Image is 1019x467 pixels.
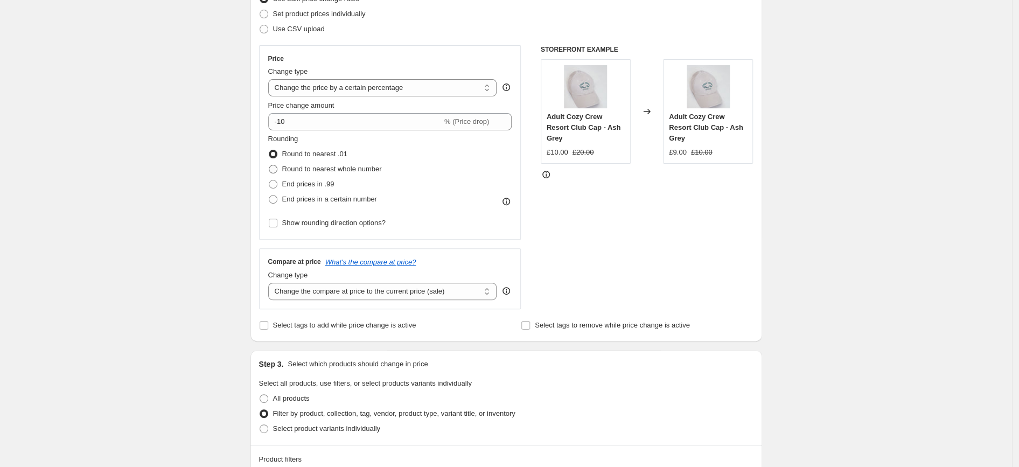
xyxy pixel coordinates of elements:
h6: STOREFRONT EXAMPLE [541,45,753,54]
span: Select product variants individually [273,424,380,433]
span: £10.00 [547,148,568,156]
span: £10.00 [691,148,713,156]
span: Select tags to add while price change is active [273,321,416,329]
span: Adult Cozy Crew Resort Club Cap - Ash Grey [547,113,620,142]
div: Product filters [259,454,753,465]
div: help [501,285,512,296]
span: Round to nearest .01 [282,150,347,158]
div: help [501,82,512,93]
span: Filter by product, collection, tag, vendor, product type, variant title, or inventory [273,409,515,417]
span: Rounding [268,135,298,143]
span: End prices in .99 [282,180,334,188]
input: -15 [268,113,442,130]
span: Show rounding direction options? [282,219,386,227]
h3: Price [268,54,284,63]
span: Select all products, use filters, or select products variants individually [259,379,472,387]
span: Change type [268,271,308,279]
p: Select which products should change in price [288,359,428,370]
img: IMG_7805_jpg_5138aa70-b681-4f59-91eb-1c9d281fb3ea_80x.jpg [687,65,730,108]
span: All products [273,394,310,402]
span: End prices in a certain number [282,195,377,203]
h2: Step 3. [259,359,284,370]
span: % (Price drop) [444,117,489,126]
span: Select tags to remove while price change is active [535,321,690,329]
span: Change type [268,67,308,75]
img: IMG_7805_jpg_5138aa70-b681-4f59-91eb-1c9d281fb3ea_80x.jpg [564,65,607,108]
h3: Compare at price [268,257,321,266]
span: £20.00 [573,148,594,156]
span: Use CSV upload [273,25,325,33]
span: Set product prices individually [273,10,366,18]
span: Adult Cozy Crew Resort Club Cap - Ash Grey [669,113,743,142]
span: Price change amount [268,101,334,109]
span: £9.00 [669,148,687,156]
button: What's the compare at price? [325,258,416,266]
span: Round to nearest whole number [282,165,382,173]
